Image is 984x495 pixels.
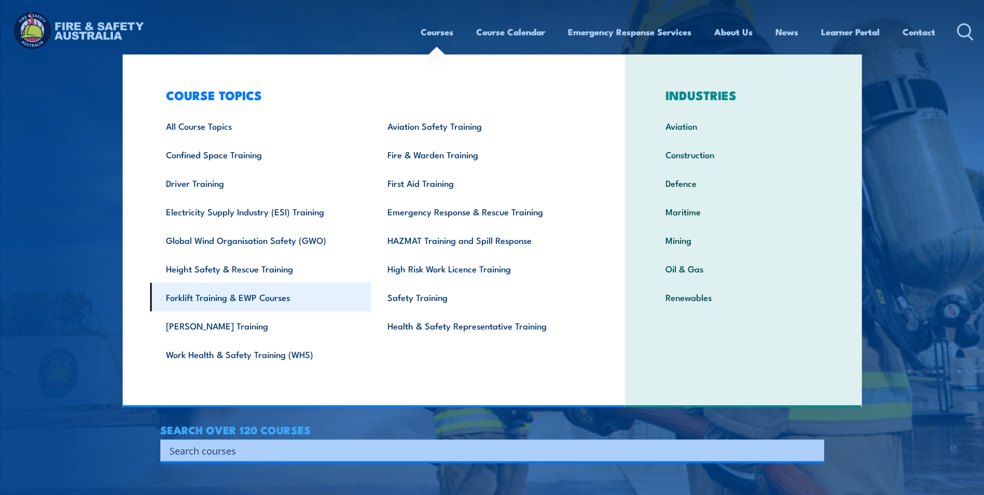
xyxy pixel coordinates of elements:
[371,112,593,140] a: Aviation Safety Training
[371,197,593,226] a: Emergency Response & Rescue Training
[150,254,371,283] a: Height Safety & Rescue Training
[649,283,838,311] a: Renewables
[160,424,824,435] h4: SEARCH OVER 120 COURSES
[170,443,801,458] input: Search input
[150,169,371,197] a: Driver Training
[649,197,838,226] a: Maritime
[172,443,803,458] form: Search form
[806,443,821,458] button: Search magnifier button
[714,18,753,46] a: About Us
[371,226,593,254] a: HAZMAT Training and Spill Response
[371,283,593,311] a: Safety Training
[649,226,838,254] a: Mining
[421,18,453,46] a: Courses
[371,169,593,197] a: First Aid Training
[150,88,593,102] h3: COURSE TOPICS
[150,340,371,368] a: Work Health & Safety Training (WHS)
[150,197,371,226] a: Electricity Supply Industry (ESI) Training
[150,140,371,169] a: Confined Space Training
[150,226,371,254] a: Global Wind Organisation Safety (GWO)
[649,88,838,102] h3: INDUSTRIES
[903,18,935,46] a: Contact
[476,18,545,46] a: Course Calendar
[150,112,371,140] a: All Course Topics
[775,18,798,46] a: News
[649,112,838,140] a: Aviation
[371,254,593,283] a: High Risk Work Licence Training
[371,140,593,169] a: Fire & Warden Training
[568,18,691,46] a: Emergency Response Services
[371,311,593,340] a: Health & Safety Representative Training
[821,18,880,46] a: Learner Portal
[150,283,371,311] a: Forklift Training & EWP Courses
[649,140,838,169] a: Construction
[649,254,838,283] a: Oil & Gas
[649,169,838,197] a: Defence
[150,311,371,340] a: [PERSON_NAME] Training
